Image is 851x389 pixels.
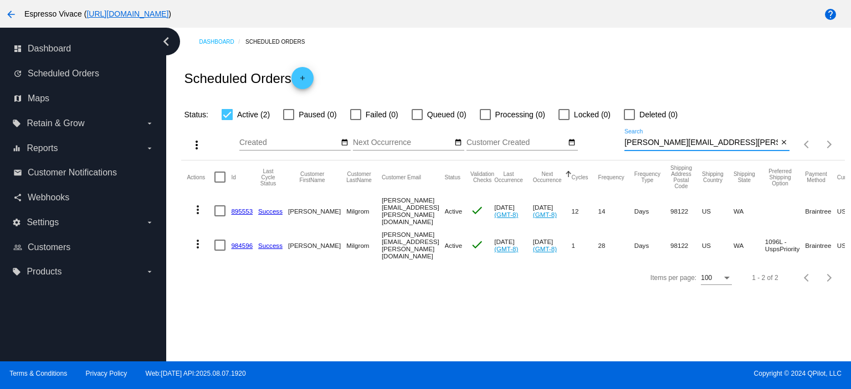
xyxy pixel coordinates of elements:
[634,194,670,228] mat-cell: Days
[495,108,545,121] span: Processing (0)
[702,171,724,183] button: Change sorting for ShippingCountry
[796,133,818,155] button: Previous page
[145,144,154,153] i: arrow_drop_down
[494,194,533,228] mat-cell: [DATE]
[86,370,127,377] a: Privacy Policy
[237,108,270,121] span: Active (2)
[445,208,463,215] span: Active
[670,165,692,189] button: Change sorting for ShippingPostcode
[445,242,463,249] span: Active
[494,245,518,252] a: (GMT-8)
[12,267,21,276] i: local_offer
[145,119,154,128] i: arrow_drop_down
[28,168,117,178] span: Customer Notifications
[146,370,246,377] a: Web:[DATE] API:2025.08.07.1920
[245,33,315,50] a: Scheduled Orders
[533,171,562,183] button: Change sorting for NextOccurrenceUtc
[13,238,154,256] a: people_outline Customers
[670,228,702,262] mat-cell: 98122
[734,171,755,183] button: Change sorting for ShippingState
[191,237,204,251] mat-icon: more_vert
[239,138,339,147] input: Created
[533,211,557,218] a: (GMT-8)
[346,171,372,183] button: Change sorting for CustomerLastName
[805,171,827,183] button: Change sorting for PaymentMethod.Type
[231,174,235,180] button: Change sorting for Id
[445,174,460,180] button: Change sorting for Status
[778,137,790,149] button: Clear
[190,138,203,152] mat-icon: more_vert
[454,138,462,147] mat-icon: date_range
[494,228,533,262] mat-cell: [DATE]
[13,189,154,206] a: share Webhooks
[12,218,21,227] i: settings
[28,44,71,54] span: Dashboard
[346,194,382,228] mat-cell: Milgrom
[145,218,154,227] i: arrow_drop_down
[191,203,204,216] mat-icon: more_vert
[650,274,696,282] div: Items per page:
[533,245,557,252] a: (GMT-8)
[28,193,69,203] span: Webhooks
[634,228,670,262] mat-cell: Days
[13,164,154,181] a: email Customer Notifications
[346,228,382,262] mat-cell: Milgrom
[701,274,732,282] mat-select: Items per page:
[24,9,171,18] span: Espresso Vivace ( )
[12,119,21,128] i: local_offer
[634,171,660,183] button: Change sorting for FrequencyType
[157,33,175,50] i: chevron_left
[624,138,778,147] input: Search
[796,267,818,289] button: Previous page
[805,194,837,228] mat-cell: Braintree
[470,160,494,194] mat-header-cell: Validation Checks
[765,168,795,186] button: Change sorting for PreferredShippingOption
[231,208,253,215] a: 895553
[13,243,22,252] i: people_outline
[13,90,154,107] a: map Maps
[341,138,348,147] mat-icon: date_range
[639,108,678,121] span: Deleted (0)
[466,138,566,147] input: Customer Created
[13,193,22,202] i: share
[353,138,453,147] input: Next Occurrence
[780,138,788,147] mat-icon: close
[258,168,278,186] button: Change sorting for LastProcessingCycleId
[4,8,18,21] mat-icon: arrow_back
[86,9,168,18] a: [URL][DOMAIN_NAME]
[805,228,837,262] mat-cell: Braintree
[288,171,336,183] button: Change sorting for CustomerFirstName
[13,94,22,103] i: map
[13,168,22,177] i: email
[258,208,283,215] a: Success
[288,194,346,228] mat-cell: [PERSON_NAME]
[702,228,734,262] mat-cell: US
[598,174,624,180] button: Change sorting for Frequency
[574,108,611,121] span: Locked (0)
[184,110,208,119] span: Status:
[572,228,598,262] mat-cell: 1
[818,133,840,155] button: Next page
[288,228,346,262] mat-cell: [PERSON_NAME]
[824,8,837,21] mat-icon: help
[13,40,154,58] a: dashboard Dashboard
[572,194,598,228] mat-cell: 12
[533,228,572,262] mat-cell: [DATE]
[701,274,712,282] span: 100
[13,65,154,82] a: update Scheduled Orders
[533,194,572,228] mat-cell: [DATE]
[818,267,840,289] button: Next page
[13,44,22,53] i: dashboard
[494,171,523,183] button: Change sorting for LastOccurrenceUtc
[366,108,398,121] span: Failed (0)
[27,217,59,227] span: Settings
[435,370,842,377] span: Copyright © 2024 QPilot, LLC
[598,194,634,228] mat-cell: 14
[27,118,84,128] span: Retain & Grow
[28,242,70,252] span: Customers
[382,174,421,180] button: Change sorting for CustomerEmail
[734,194,765,228] mat-cell: WA
[199,33,245,50] a: Dashboard
[12,144,21,153] i: equalizer
[27,267,61,277] span: Products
